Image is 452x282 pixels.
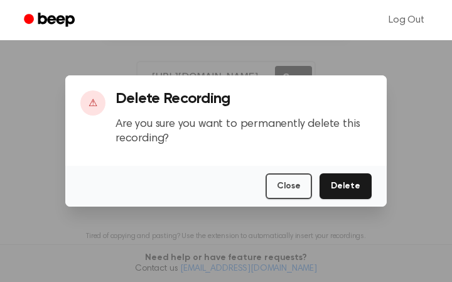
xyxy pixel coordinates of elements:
button: Delete [320,173,372,199]
div: ⚠ [80,90,105,116]
h3: Delete Recording [116,90,372,107]
a: Beep [15,8,86,33]
button: Close [266,173,312,199]
a: Log Out [376,5,437,35]
p: Are you sure you want to permanently delete this recording? [116,117,372,146]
